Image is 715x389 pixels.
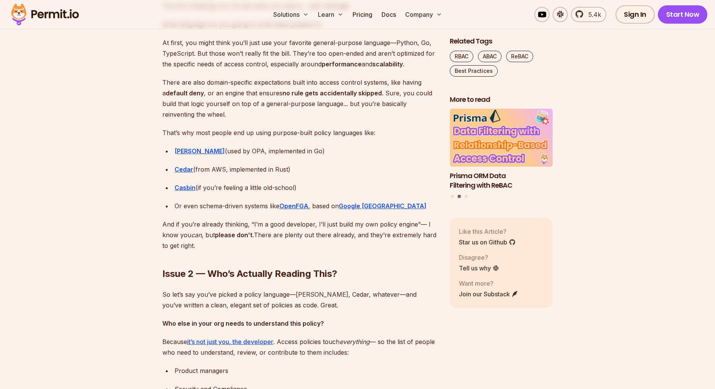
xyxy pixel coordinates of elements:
[162,219,438,251] p: And if you’re already thinking, “I’m a good developer, I’ll just build my own policy engine”— I k...
[465,195,468,198] button: Go to slide 3
[162,237,438,280] h2: Issue 2 — Who’s Actually Reading This?
[175,146,438,156] div: (used by OPA, implemented in Go)
[458,195,461,198] button: Go to slide 2
[459,253,499,262] p: Disagree?
[584,10,601,19] span: 5.4k
[166,89,204,97] strong: default deny
[279,202,308,210] a: OpenFGA
[450,109,553,190] a: Prisma ORM Data Filtering with ReBACPrisma ORM Data Filtering with ReBAC
[175,201,438,211] div: Or even schema-driven systems like , based on
[450,65,498,77] a: Best Practices
[450,109,553,199] div: Posts
[215,231,254,239] strong: please don’t.
[571,7,606,22] a: 5.4k
[8,2,82,27] img: Permit logo
[450,95,553,104] h2: More to read
[175,147,225,155] a: [PERSON_NAME]
[270,7,312,22] button: Solutions
[378,7,399,22] a: Docs
[162,37,438,69] p: At first, you might think you’ll just use your favorite general-purpose language—Python, Go, Type...
[450,171,553,190] h3: Prisma ORM Data Filtering with ReBAC
[349,7,375,22] a: Pricing
[506,51,533,62] a: ReBAC
[339,202,426,210] a: Google [GEOGRAPHIC_DATA]
[175,182,438,193] div: (if you’re feeling a little old-school)
[459,264,499,273] a: Tell us why
[450,109,553,190] li: 2 of 3
[459,238,516,247] a: Star us on Github
[187,338,273,346] a: it’s not just you, the developer
[175,166,193,173] a: Cedar
[450,51,473,62] a: RBAC
[175,164,438,175] div: (from AWS, implemented in Rust)
[450,109,553,167] img: Prisma ORM Data Filtering with ReBAC
[478,51,502,62] a: ABAC
[340,338,370,346] em: everything
[315,7,346,22] button: Learn
[459,289,518,299] a: Join our Substack
[162,336,438,358] p: Because . Access policies touch — so the list of people who need to understand, review, or contri...
[162,127,438,138] p: That’s why most people end up using purpose-built policy languages like:
[162,77,438,120] p: There are also domain-specific expectations built into access control systems, like having a , or...
[175,184,196,191] a: Casbin
[162,320,324,327] strong: Who else in your org needs to understand this policy?
[372,60,403,68] strong: scalability
[459,279,518,288] p: Want more?
[450,37,553,46] h2: Related Tags
[162,289,438,310] p: So let’s say you’ve picked a policy language—[PERSON_NAME], Cedar, whatever—and you’ve written a ...
[282,89,382,97] strong: no rule gets accidentally skipped
[459,227,516,236] p: Like this Article?
[402,7,445,22] button: Company
[451,195,454,198] button: Go to slide 1
[616,5,655,24] a: Sign In
[191,231,202,239] em: can
[322,60,362,68] strong: performance
[658,5,708,24] a: Start Now
[175,365,438,376] div: Product managers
